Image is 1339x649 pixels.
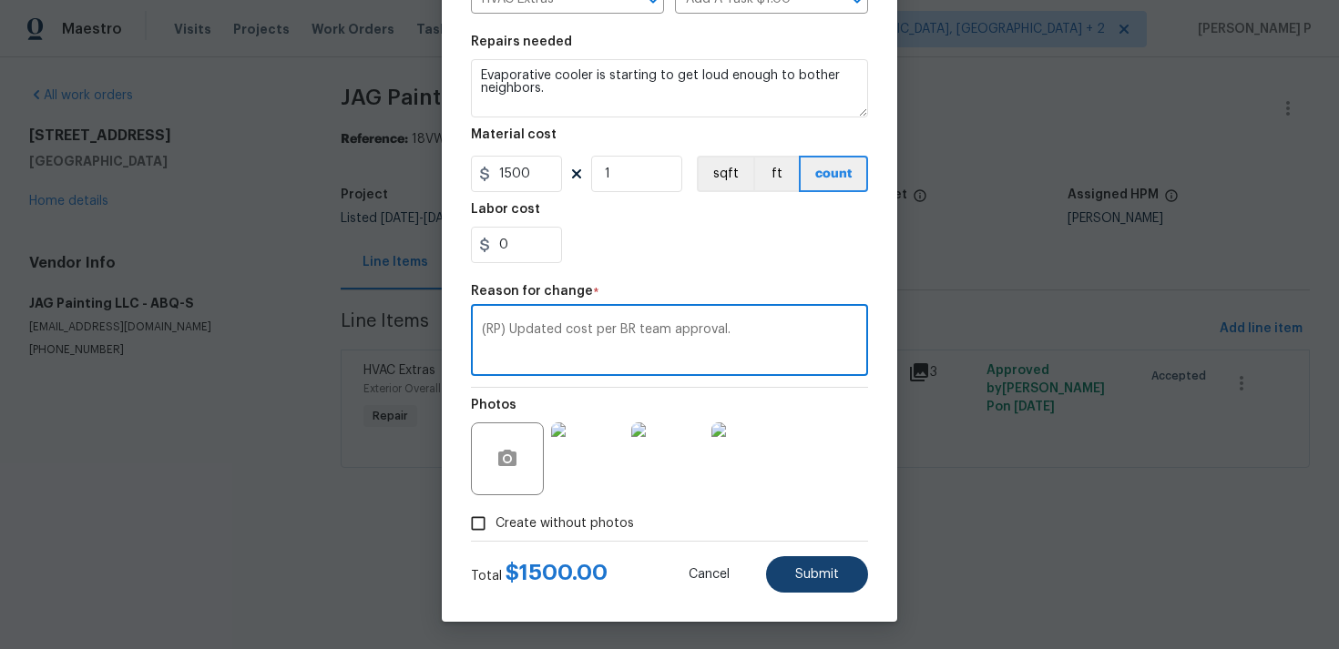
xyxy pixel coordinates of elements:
[471,563,608,585] div: Total
[659,556,759,593] button: Cancel
[471,399,516,411] h5: Photos
[471,35,572,48] h5: Repairs needed
[795,568,839,582] span: Submit
[471,128,557,141] h5: Material cost
[697,156,753,192] button: sqft
[799,156,868,192] button: count
[506,562,608,583] span: $ 1500.00
[496,514,634,533] span: Create without photos
[471,59,868,117] textarea: Evaporative cooler is starting to get loud enough to bother neighbors.
[471,203,540,216] h5: Labor cost
[753,156,799,192] button: ft
[689,568,730,582] span: Cancel
[471,285,593,298] h5: Reason for change
[766,556,868,593] button: Submit
[482,323,857,361] textarea: (RP) Updated cost per BR team approval.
